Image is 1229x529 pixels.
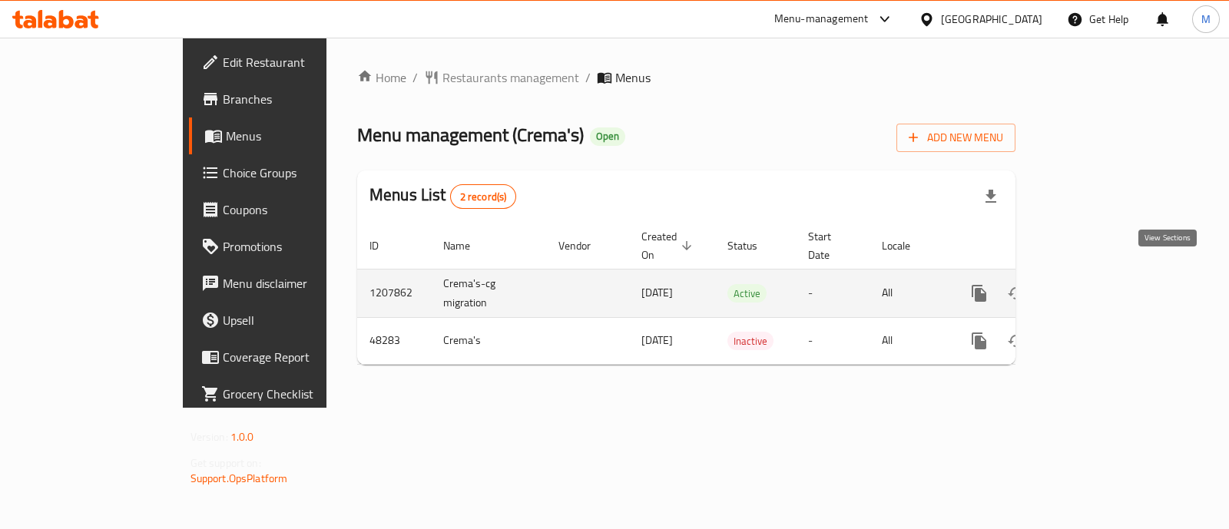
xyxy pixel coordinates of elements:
span: Active [727,285,767,303]
h2: Menus List [369,183,516,209]
td: 48283 [357,317,431,364]
a: Coverage Report [189,339,388,375]
span: [DATE] [641,330,673,350]
div: Total records count [450,184,517,209]
span: Add New Menu [909,128,1003,147]
span: Version: [190,427,228,447]
span: Name [443,236,490,255]
div: Menu-management [774,10,869,28]
button: Change Status [998,322,1035,359]
a: Grocery Checklist [189,375,388,412]
button: more [961,322,998,359]
div: [GEOGRAPHIC_DATA] [941,11,1042,28]
div: Export file [972,178,1009,215]
span: Edit Restaurant [223,53,376,71]
span: Menus [615,68,651,87]
span: Restaurants management [442,68,579,87]
td: 1207862 [357,269,431,317]
span: Start Date [808,227,851,264]
button: more [961,275,998,312]
span: Coverage Report [223,348,376,366]
td: Crema's [431,317,546,364]
div: Open [590,127,625,146]
div: Inactive [727,332,774,350]
a: Menu disclaimer [189,265,388,302]
span: Get support on: [190,453,261,473]
span: Inactive [727,332,774,350]
button: Change Status [998,275,1035,312]
span: 1.0.0 [230,427,254,447]
span: Created On [641,227,697,264]
span: Choice Groups [223,164,376,182]
a: Upsell [189,302,388,339]
span: Promotions [223,237,376,256]
a: Coupons [189,191,388,228]
td: All [870,269,949,317]
a: Restaurants management [424,68,579,87]
span: Grocery Checklist [223,385,376,403]
span: [DATE] [641,283,673,303]
span: Branches [223,90,376,108]
th: Actions [949,223,1121,269]
span: 2 record(s) [451,190,516,204]
span: Status [727,236,777,255]
span: Upsell [223,311,376,329]
span: Locale [882,236,930,255]
li: / [585,68,591,87]
span: Open [590,130,625,143]
a: Promotions [189,228,388,265]
td: - [796,269,870,317]
a: Branches [189,81,388,117]
span: Coupons [223,200,376,219]
td: All [870,317,949,364]
span: ID [369,236,399,255]
nav: breadcrumb [357,68,1015,87]
span: Menu management ( Crema's ) [357,117,584,152]
a: Support.OpsPlatform [190,468,288,488]
span: M [1201,11,1211,28]
span: Menus [226,127,376,145]
td: Crema's-cg migration [431,269,546,317]
button: Add New Menu [896,124,1015,152]
li: / [412,68,418,87]
td: - [796,317,870,364]
span: Vendor [558,236,611,255]
table: enhanced table [357,223,1121,365]
a: Choice Groups [189,154,388,191]
a: Edit Restaurant [189,44,388,81]
a: Menus [189,117,388,154]
div: Active [727,284,767,303]
span: Menu disclaimer [223,274,376,293]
